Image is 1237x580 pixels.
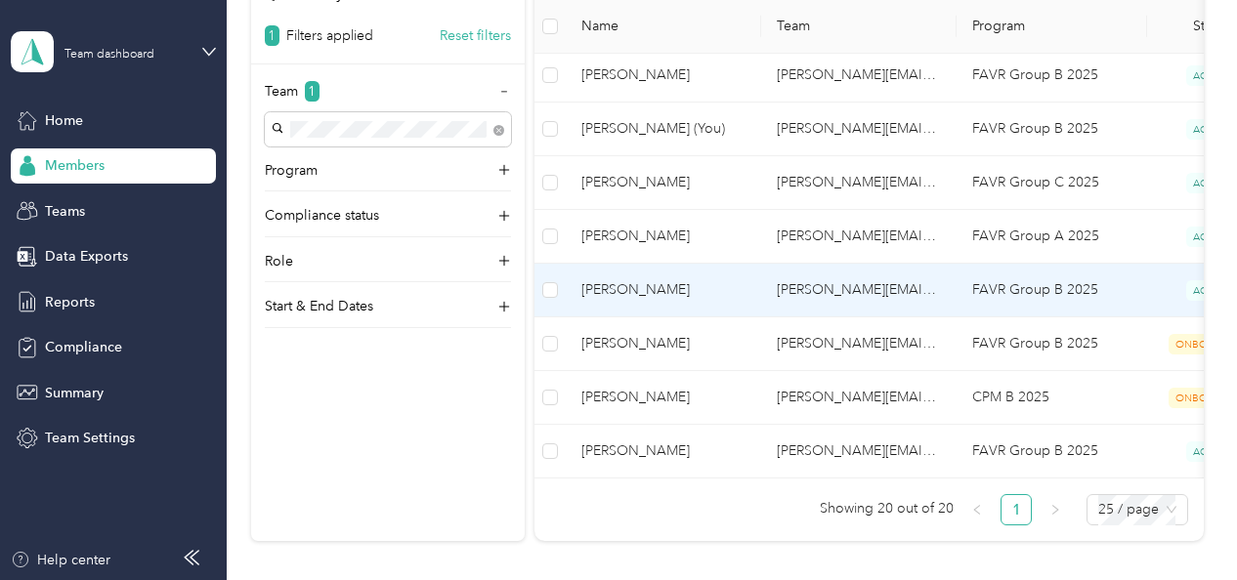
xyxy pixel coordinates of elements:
p: Start & End Dates [265,296,373,316]
span: [PERSON_NAME] [581,172,746,193]
td: Luke Falkowski [566,317,761,371]
span: Compliance [45,337,122,357]
p: Filters applied [286,25,373,46]
span: ACTIVE [1186,119,1235,140]
td: FAVR Group B 2025 [957,425,1147,478]
td: rene.pederson@optioncare.com [761,210,957,264]
li: 1 [1001,494,1032,525]
td: Heather Miller [566,210,761,264]
span: Name [581,19,746,35]
span: [PERSON_NAME] [581,387,746,408]
td: CPM B 2025 [957,371,1147,425]
td: Amy Konczak [566,425,761,478]
span: 25 / page [1098,495,1176,524]
span: 1 [265,25,279,46]
td: rene.pederson@optioncare.com [761,317,957,371]
span: [PERSON_NAME] [581,226,746,247]
td: rene.pederson@optioncare.com [761,371,957,425]
td: rene.pederson@optioncare.com [761,264,957,317]
td: FAVR Group B 2025 [957,49,1147,103]
iframe: Everlance-gr Chat Button Frame [1128,471,1237,580]
span: Team Settings [45,428,135,448]
td: rene.pederson@optioncare.com [761,156,957,210]
span: Reports [45,292,95,312]
td: FAVR Group A 2025 [957,210,1147,264]
td: rene.pederson@optioncare.com [761,49,957,103]
td: rene.pederson@optioncare.com [761,103,957,156]
p: Role [265,251,293,271]
span: ACTIVE [1186,65,1235,86]
span: ACTIVE [1186,280,1235,301]
td: Jessica Fogelson [566,49,761,103]
td: FAVR Group B 2025 [957,264,1147,317]
span: [PERSON_NAME] [581,440,746,462]
button: left [961,494,993,525]
li: Previous Page [961,494,993,525]
td: Rene Pederson (You) [566,103,761,156]
span: ACTIVE [1186,227,1235,247]
span: [PERSON_NAME] [581,64,746,86]
span: ACTIVE [1186,441,1235,462]
span: Summary [45,383,104,403]
span: ACTIVE [1186,173,1235,193]
span: left [971,504,983,516]
p: Compliance status [265,205,379,226]
span: [PERSON_NAME] [581,279,746,301]
p: Program [265,160,318,181]
a: 1 [1002,495,1031,524]
span: Showing 20 out of 20 [820,494,954,523]
span: 1 [305,81,320,102]
button: Help center [11,550,110,570]
button: Reset filters [440,25,511,46]
span: Teams [45,201,85,222]
span: Data Exports [45,246,128,267]
td: Nancy Eisenbacher [566,371,761,425]
span: Home [45,110,83,131]
td: rene.pederson@optioncare.com [761,425,957,478]
td: Grace Wood [566,264,761,317]
span: [PERSON_NAME] (You) [581,118,746,140]
span: right [1049,504,1061,516]
span: [PERSON_NAME] [581,333,746,354]
td: FAVR Group C 2025 [957,156,1147,210]
td: FAVR Group B 2025 [957,317,1147,371]
span: Members [45,155,105,176]
li: Next Page [1040,494,1071,525]
td: Heather Mills [566,156,761,210]
div: Page Size [1087,494,1188,525]
td: FAVR Group B 2025 [957,103,1147,156]
button: right [1040,494,1071,525]
p: Team [265,81,298,102]
div: Team dashboard [64,49,154,61]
